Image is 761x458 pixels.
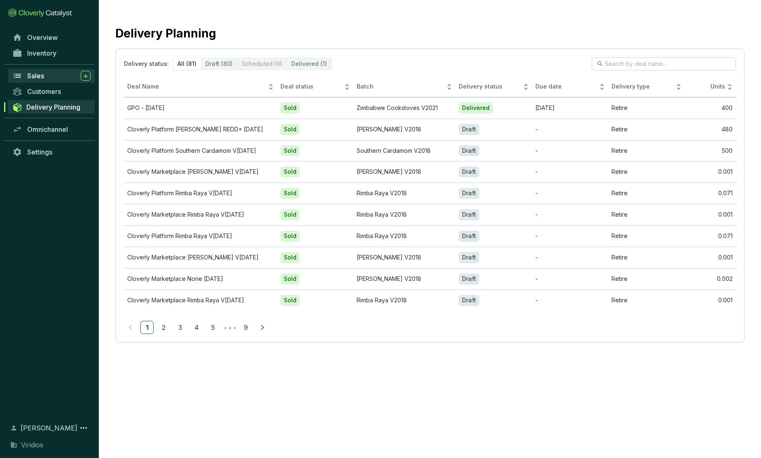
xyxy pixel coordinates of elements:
span: Omnichannel [27,125,68,133]
td: Retire [608,268,685,290]
td: Cloverly Marketplace Mai Ndombe V2018 Dec 17 [124,247,277,268]
td: Retire [608,182,685,204]
li: 9 [239,321,252,334]
span: ••• [223,321,236,334]
td: Rimba Raya V2018 [353,204,455,225]
td: Cloverly Marketplace Rimba Raya V2018 Dec 13 [124,204,277,225]
td: Rimba Raya V2018 [353,182,455,204]
td: Retire [608,140,685,161]
td: Mai Ndombe V2018 [353,247,455,268]
span: Overview [27,33,58,42]
td: Cloverly Platform Rimba Raya V2018 Jun 13 [124,182,277,204]
span: Delivery type [612,83,674,91]
td: Cloverly Platform Southern Cardamom V2018 Feb 25 [124,140,277,161]
p: - [535,189,605,197]
td: Retire [608,119,685,140]
td: Southern Cardamom V2018 [353,140,455,161]
p: - [535,254,605,262]
td: 480 [685,119,736,140]
div: Sold [280,273,300,285]
td: 0.071 [685,182,736,204]
th: Deal status [277,77,354,97]
div: Sold [280,188,300,199]
div: Delivered [459,103,493,114]
p: - [535,211,605,219]
td: 0.002 [685,268,736,290]
div: Sold [280,145,300,157]
td: 500 [685,140,736,161]
div: Draft [459,231,479,242]
td: 0.001 [685,161,736,182]
span: Sales [27,72,44,80]
li: Previous Page [124,321,137,334]
div: Sold [280,124,300,135]
li: Next 5 Pages [223,321,236,334]
div: Draft [459,145,479,157]
td: Cloverly Platform Rimba Raya V2018 Jun 16 [124,225,277,247]
td: 0.001 [685,247,736,268]
span: Units [688,83,725,91]
div: Sold [280,231,300,242]
div: Draft [459,166,479,178]
th: Due date [532,77,609,97]
th: Deal Name [124,77,277,97]
td: Retire [608,161,685,182]
td: Retire [608,225,685,247]
li: 3 [173,321,187,334]
td: Mai Ndombe V2018 [353,161,455,182]
a: Sales [8,69,95,83]
li: 2 [157,321,170,334]
a: 5 [207,321,219,334]
td: Cloverly Marketplace None Jan 16 [124,268,277,290]
div: Draft [459,188,479,199]
td: Rimba Raya V2018 [353,225,455,247]
div: Sold [280,166,300,178]
input: Search by deal name... [605,59,724,68]
a: Overview [8,30,95,44]
td: GPO - June 2025 [124,97,277,119]
div: Delivered (1) [287,58,331,70]
div: Sold [280,252,300,263]
span: Deal Name [127,83,266,91]
li: 1 [140,321,154,334]
div: Draft [459,124,479,135]
div: Sold [280,295,300,306]
span: Customers [27,87,61,96]
p: - [535,168,605,176]
button: left [124,321,137,334]
p: [DATE] [535,104,605,112]
a: Settings [8,145,95,159]
span: Deal status [280,83,343,91]
span: Delivery status [459,83,521,91]
div: Draft [459,273,479,285]
a: Omnichannel [8,122,95,136]
td: Zimbabwe Cookstoves V2021 [353,97,455,119]
div: Draft [459,295,479,306]
td: Retire [608,97,685,119]
div: Draft (80) [201,58,237,70]
td: Retire [608,204,685,225]
td: 400 [685,97,736,119]
td: Cloverly Marketplace Rimba Raya V2018 Dec 16 [124,290,277,311]
span: Settings [27,148,52,156]
a: Inventory [8,46,95,60]
th: Units [685,77,736,97]
div: Draft [459,209,479,220]
p: - [535,297,605,304]
td: Rimba Raya V2018 [353,290,455,311]
a: 4 [190,321,203,334]
div: All (81) [173,58,201,70]
span: Delivery Planning [26,103,80,111]
td: Mai Ndombe V2018 [353,268,455,290]
div: Sold [280,209,300,220]
li: 5 [206,321,219,334]
span: Inventory [27,49,56,57]
th: Batch [353,77,455,97]
td: 0.001 [685,204,736,225]
span: left [128,325,133,330]
td: Retire [608,247,685,268]
a: Delivery Planning [8,100,95,114]
td: Cloverly Platform Mai Ndombe REDD+ Apr 26 [124,119,277,140]
td: Cloverly Marketplace Mai Ndombe V2018 Dec 18 [124,161,277,182]
button: right [256,321,269,334]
